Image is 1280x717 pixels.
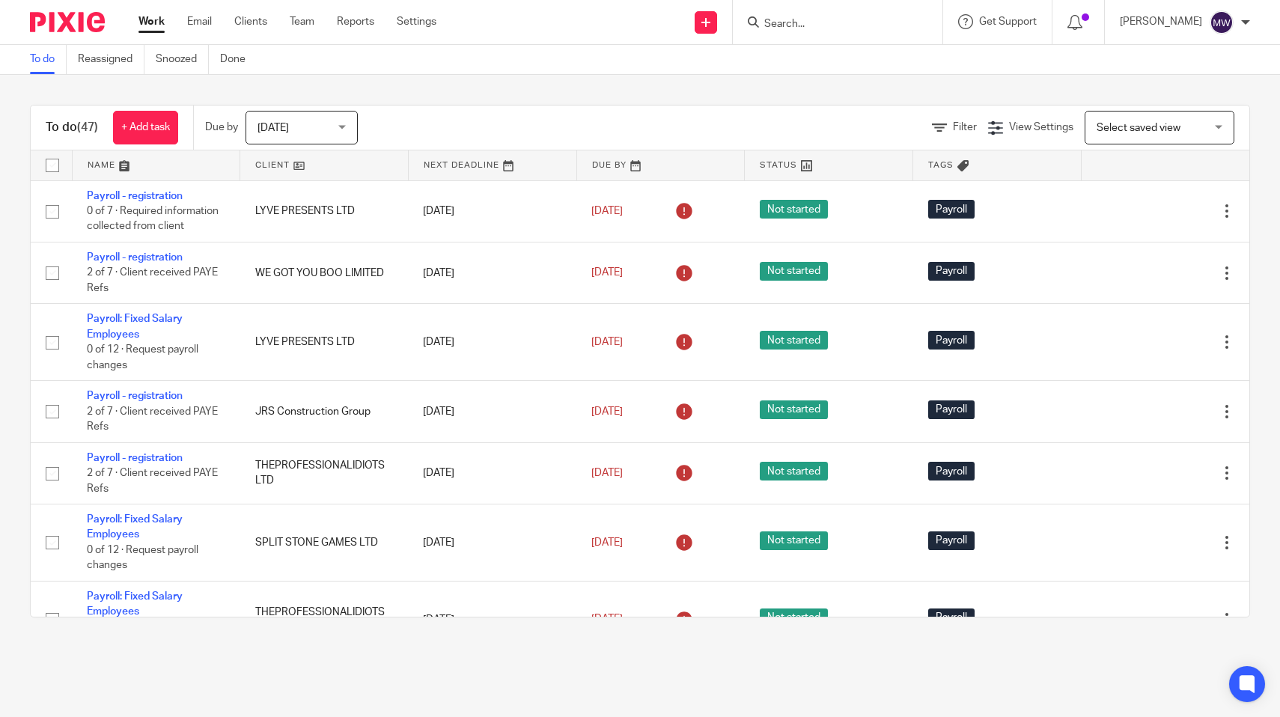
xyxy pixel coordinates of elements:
span: [DATE] [591,468,623,478]
a: Payroll: Fixed Salary Employees [87,314,183,339]
span: Not started [760,331,828,350]
td: [DATE] [408,180,576,242]
span: Payroll [928,200,975,219]
td: THEPROFESSIONALIDIOTS LTD [240,442,409,504]
span: [DATE] [591,206,623,216]
span: 2 of 7 · Client received PAYE Refs [87,406,218,433]
a: Payroll - registration [87,391,183,401]
span: Payroll [928,531,975,550]
span: Get Support [979,16,1037,27]
td: WE GOT YOU BOO LIMITED [240,242,409,303]
span: Payroll [928,262,975,281]
td: [DATE] [408,381,576,442]
p: Due by [205,120,238,135]
span: 0 of 12 · Request payroll changes [87,344,198,370]
span: [DATE] [257,123,289,133]
span: Payroll [928,608,975,627]
input: Search [763,18,897,31]
td: SPLIT STONE GAMES LTD [240,504,409,582]
span: Select saved view [1097,123,1180,133]
span: Not started [760,400,828,419]
td: [DATE] [408,442,576,504]
span: Payroll [928,400,975,419]
a: Payroll - registration [87,252,183,263]
a: + Add task [113,111,178,144]
span: Tags [928,161,954,169]
a: Payroll - registration [87,453,183,463]
a: Team [290,14,314,29]
span: View Settings [1009,122,1073,132]
td: JRS Construction Group [240,381,409,442]
a: Clients [234,14,267,29]
td: [DATE] [408,581,576,658]
span: Payroll [928,331,975,350]
span: [DATE] [591,337,623,347]
a: Snoozed [156,45,209,74]
span: Not started [760,462,828,480]
span: [DATE] [591,614,623,625]
a: Done [220,45,257,74]
a: Email [187,14,212,29]
img: Pixie [30,12,105,32]
p: [PERSON_NAME] [1120,14,1202,29]
td: [DATE] [408,242,576,303]
span: Not started [760,608,828,627]
td: LYVE PRESENTS LTD [240,180,409,242]
span: [DATE] [591,406,623,417]
img: svg%3E [1210,10,1234,34]
span: 0 of 7 · Required information collected from client [87,206,219,232]
span: [DATE] [591,268,623,278]
a: Payroll - registration [87,191,183,201]
span: (47) [77,121,98,133]
td: LYVE PRESENTS LTD [240,304,409,381]
span: 0 of 12 · Request payroll changes [87,545,198,571]
a: Work [138,14,165,29]
span: 2 of 7 · Client received PAYE Refs [87,268,218,294]
a: Reassigned [78,45,144,74]
td: [DATE] [408,304,576,381]
a: Settings [397,14,436,29]
span: Not started [760,531,828,550]
span: 2 of 7 · Client received PAYE Refs [87,468,218,494]
a: To do [30,45,67,74]
a: Payroll: Fixed Salary Employees [87,514,183,540]
td: THEPROFESSIONALIDIOTS LTD [240,581,409,658]
span: Not started [760,262,828,281]
span: [DATE] [591,537,623,548]
a: Payroll: Fixed Salary Employees [87,591,183,617]
td: [DATE] [408,504,576,582]
a: Reports [337,14,374,29]
span: Payroll [928,462,975,480]
span: Not started [760,200,828,219]
span: Filter [953,122,977,132]
h1: To do [46,120,98,135]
